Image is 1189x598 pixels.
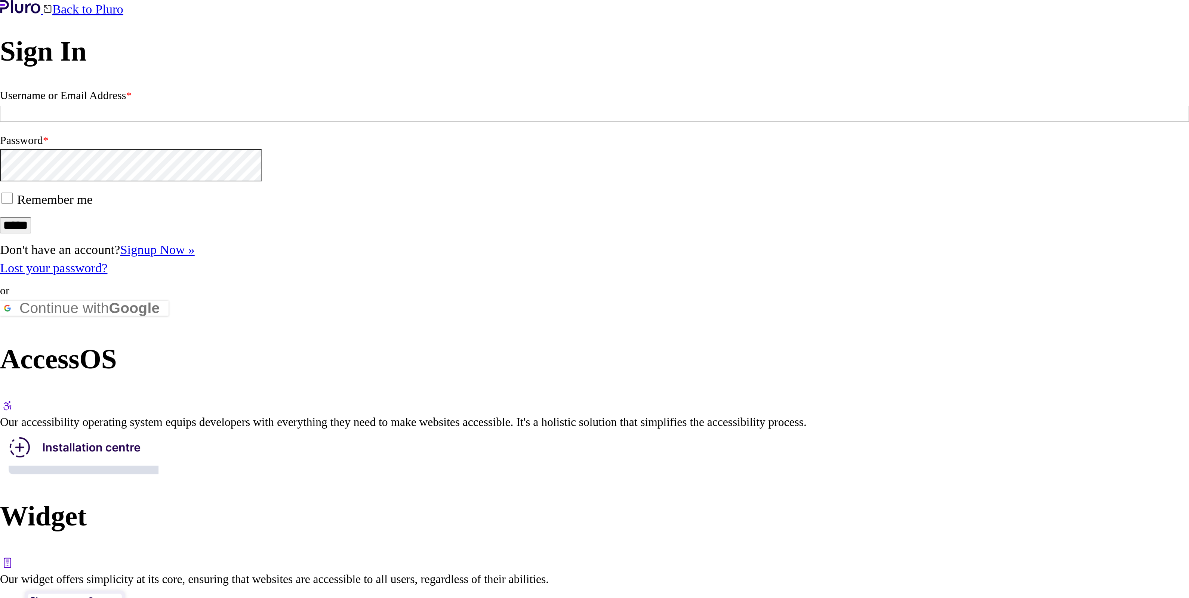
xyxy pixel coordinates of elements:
a: Signup Now » [120,242,194,257]
b: Google [109,300,160,316]
div: Continue with [19,301,160,316]
a: Back to Pluro [43,2,123,16]
input: Remember me [1,193,13,204]
img: Back icon [43,4,52,13]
